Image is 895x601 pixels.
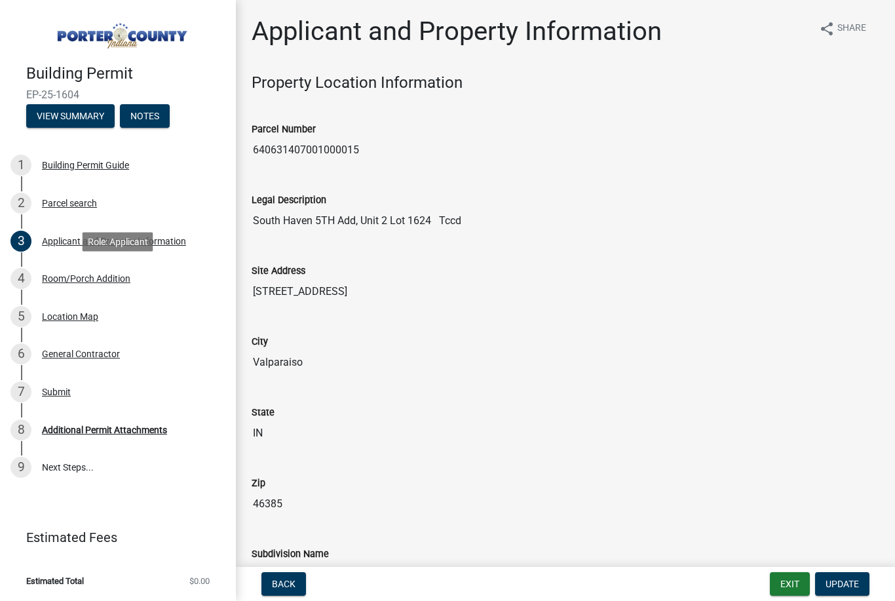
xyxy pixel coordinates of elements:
[26,64,225,83] h4: Building Permit
[252,479,265,488] label: Zip
[826,579,859,589] span: Update
[26,14,215,50] img: Porter County, Indiana
[261,572,306,596] button: Back
[42,237,186,246] div: Applicant and Property Information
[10,524,215,551] a: Estimated Fees
[42,349,120,359] div: General Contractor
[809,16,877,41] button: shareShare
[42,425,167,435] div: Additional Permit Attachments
[252,125,316,134] label: Parcel Number
[42,199,97,208] div: Parcel search
[10,268,31,289] div: 4
[26,577,84,585] span: Estimated Total
[26,104,115,128] button: View Summary
[83,232,153,251] div: Role: Applicant
[252,550,329,559] label: Subdivision Name
[42,274,130,283] div: Room/Porch Addition
[42,312,98,321] div: Location Map
[770,572,810,596] button: Exit
[10,306,31,327] div: 5
[189,577,210,585] span: $0.00
[252,16,662,47] h1: Applicant and Property Information
[10,155,31,176] div: 1
[252,267,305,276] label: Site Address
[26,111,115,122] wm-modal-confirm: Summary
[10,381,31,402] div: 7
[120,111,170,122] wm-modal-confirm: Notes
[252,73,879,92] h4: Property Location Information
[819,21,835,37] i: share
[10,457,31,478] div: 9
[120,104,170,128] button: Notes
[272,579,295,589] span: Back
[10,193,31,214] div: 2
[42,387,71,397] div: Submit
[10,419,31,440] div: 8
[10,231,31,252] div: 3
[837,21,866,37] span: Share
[252,338,268,347] label: City
[815,572,869,596] button: Update
[252,408,275,417] label: State
[252,196,326,205] label: Legal Description
[10,343,31,364] div: 6
[42,161,129,170] div: Building Permit Guide
[26,88,210,101] span: EP-25-1604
